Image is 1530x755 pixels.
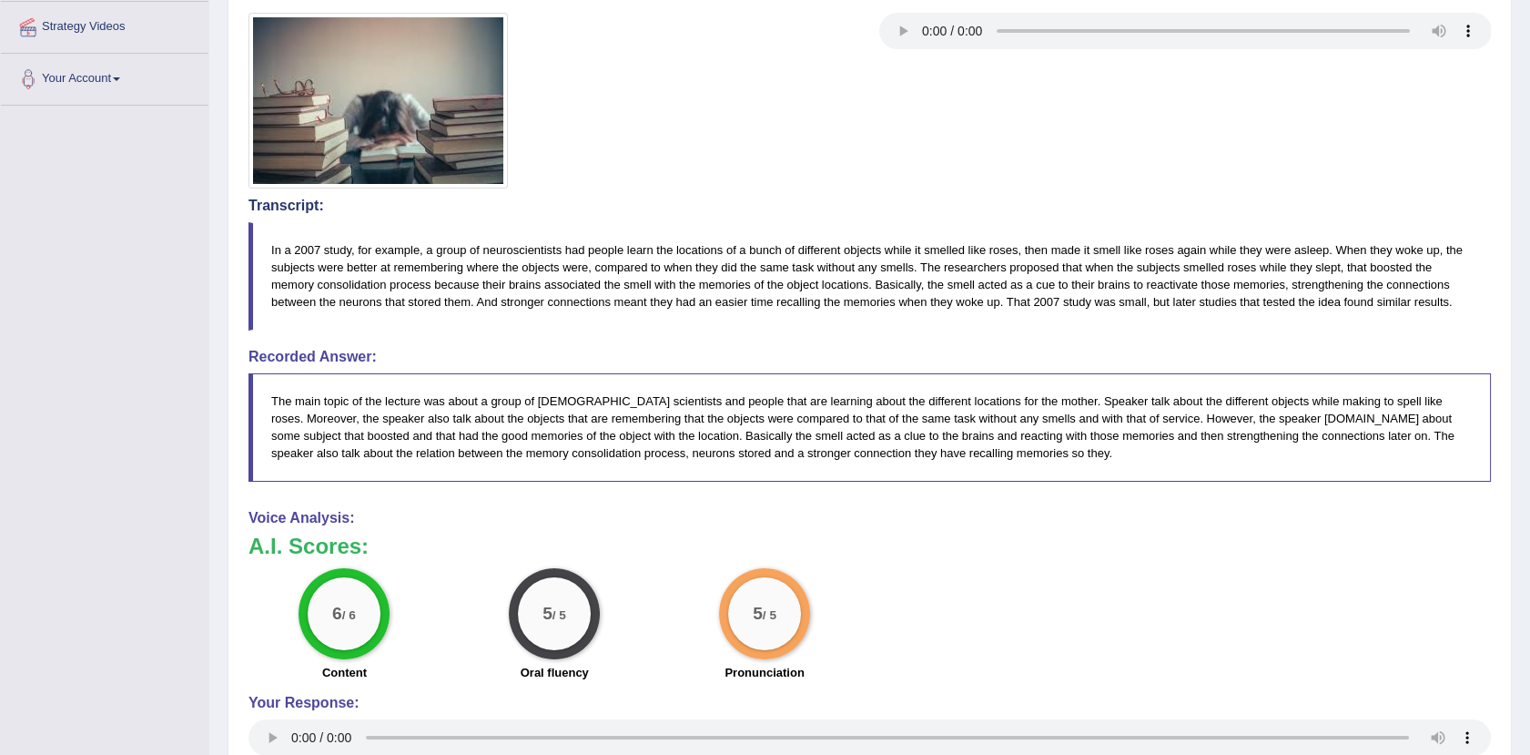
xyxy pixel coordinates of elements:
[248,695,1491,711] h4: Your Response:
[1,2,208,47] a: Strategy Videos
[248,222,1491,330] blockquote: In a 2007 study, for example, a group of neuroscientists had people learn the locations of a bunc...
[248,373,1491,481] blockquote: The main topic of the lecture was about a group of [DEMOGRAPHIC_DATA] scientists and people that ...
[1,54,208,99] a: Your Account
[248,198,1491,214] h4: Transcript:
[248,510,1491,526] h4: Voice Analysis:
[248,534,369,558] b: A.I. Scores:
[332,603,342,623] big: 6
[521,664,589,681] label: Oral fluency
[342,608,356,622] small: / 6
[763,608,776,622] small: / 5
[248,349,1491,365] h4: Recorded Answer:
[542,603,552,623] big: 5
[552,608,566,622] small: / 5
[753,603,763,623] big: 5
[724,664,804,681] label: Pronunciation
[322,664,367,681] label: Content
